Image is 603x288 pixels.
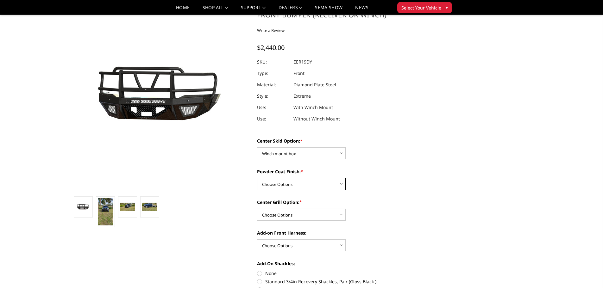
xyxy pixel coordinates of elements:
[98,198,113,225] img: 2019-2025 Ram 4500-5500 - T2 Series Extreme Front Bumper (receiver or winch)
[293,79,336,90] dd: Diamond Plate Steel
[257,260,432,267] label: Add-On Shackles:
[257,68,289,79] dt: Type:
[257,102,289,113] dt: Use:
[142,203,157,211] img: 2019-2025 Ram 4500-5500 - T2 Series Extreme Front Bumper (receiver or winch)
[257,113,289,125] dt: Use:
[257,199,432,205] label: Center Grill Option:
[76,203,91,211] img: 2019-2025 Ram 4500-5500 - T2 Series Extreme Front Bumper (receiver or winch)
[401,4,441,11] span: Select Your Vehicle
[257,28,285,33] a: Write a Review
[257,230,432,236] label: Add-on Front Harness:
[257,79,289,90] dt: Material:
[293,102,333,113] dd: With Winch Mount
[203,5,228,15] a: shop all
[293,90,311,102] dd: Extreme
[397,2,452,13] button: Select Your Vehicle
[257,138,432,144] label: Center Skid Option:
[293,68,305,79] dd: Front
[257,90,289,102] dt: Style:
[257,278,432,285] label: Standard 3/4in Recovery Shackles, Pair (Gloss Black )
[355,5,368,15] a: News
[279,5,303,15] a: Dealers
[74,0,248,190] a: 2019-2025 Ram 4500-5500 - T2 Series Extreme Front Bumper (receiver or winch)
[293,113,340,125] dd: Without Winch Mount
[446,4,448,11] span: ▾
[120,203,135,211] img: 2019-2025 Ram 4500-5500 - T2 Series Extreme Front Bumper (receiver or winch)
[257,270,432,277] label: None
[241,5,266,15] a: Support
[257,43,285,52] span: $2,440.00
[315,5,342,15] a: SEMA Show
[257,168,432,175] label: Powder Coat Finish:
[176,5,190,15] a: Home
[293,56,312,68] dd: EER19DY
[257,56,289,68] dt: SKU:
